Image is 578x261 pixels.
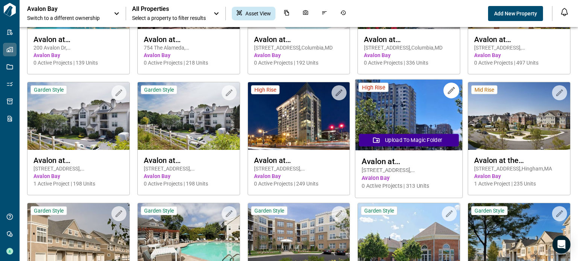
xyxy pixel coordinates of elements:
span: Avalon at [GEOGRAPHIC_DATA] [474,35,564,44]
img: property-asset [138,82,240,150]
div: Documents [279,7,294,20]
button: Upload to Magic Folder [359,134,459,146]
span: Add New Property [494,10,537,17]
span: Avalon at [GEOGRAPHIC_DATA][PERSON_NAME] [254,35,344,44]
span: High Rise [254,86,276,93]
span: [STREET_ADDRESS] , Hingham , MA [474,165,564,172]
div: Photos [298,7,313,20]
span: Garden Style [34,86,64,93]
span: Garden Style [144,86,174,93]
div: Job History [336,7,351,20]
span: Avalon Bay [364,51,454,59]
span: High Rise [362,84,385,91]
span: Garden Style [254,207,284,214]
span: Garden Style [144,207,174,214]
span: 1 Active Project | 235 Units [474,180,564,187]
span: Avalon Bay [474,51,564,59]
span: 0 Active Projects | 336 Units [364,59,454,66]
img: property-asset [356,80,462,151]
span: Mid Rise [475,86,494,93]
span: 0 Active Projects | 139 Units [33,59,123,66]
span: Avalon Bay [474,172,564,180]
span: Avalon Bay [33,51,123,59]
span: Avalon at [GEOGRAPHIC_DATA][PERSON_NAME] [364,35,454,44]
span: Select a property to filter results [132,14,206,22]
span: [STREET_ADDRESS] , Columbia , MD [254,44,344,51]
span: 0 Active Projects | 192 Units [254,59,344,66]
span: 200 Avalon Dr , [GEOGRAPHIC_DATA] , MA [33,44,123,51]
span: 754 The Alameda , [GEOGRAPHIC_DATA][PERSON_NAME] , CA [144,44,234,51]
span: 0 Active Projects | 198 Units [144,180,234,187]
span: 0 Active Projects | 249 Units [254,180,344,187]
span: [STREET_ADDRESS] , [GEOGRAPHIC_DATA] , MA [144,165,234,172]
span: Avalon Bay [362,174,456,182]
span: Asset View [245,10,271,17]
div: Asset View [232,7,275,20]
span: 0 Active Projects | 313 Units [362,182,456,190]
p: Avalon Bay [27,5,95,13]
span: Avalon Bay [33,172,123,180]
span: [STREET_ADDRESS] , Columbia , MD [364,44,454,51]
img: property-asset [248,82,350,150]
span: Avalon at [GEOGRAPHIC_DATA] [33,35,123,44]
span: [STREET_ADDRESS] , [GEOGRAPHIC_DATA] , CA [362,166,456,174]
span: 0 Active Projects | 497 Units [474,59,564,66]
span: Avalon Bay [254,172,344,180]
span: All Properties [132,5,206,13]
span: [STREET_ADDRESS] , [GEOGRAPHIC_DATA] , CA [254,165,344,172]
span: Avalon at [GEOGRAPHIC_DATA] [362,157,456,166]
span: Avalon at [GEOGRAPHIC_DATA] [144,156,234,165]
span: Switch to a different ownership [27,14,106,22]
img: property-asset [468,82,570,150]
span: Avalon Bay [144,51,234,59]
span: Garden Style [364,207,394,214]
span: [STREET_ADDRESS] , [GEOGRAPHIC_DATA] , MD [474,44,564,51]
span: [STREET_ADDRESS] , [GEOGRAPHIC_DATA] , MA [33,165,123,172]
span: Avalon at the [GEOGRAPHIC_DATA] [474,156,564,165]
button: Add New Property [488,6,543,21]
span: 1 Active Project | 198 Units [33,180,123,187]
span: Avalon Bay [144,172,234,180]
span: Avalon at [PERSON_NAME][GEOGRAPHIC_DATA] [144,35,234,44]
span: Avalon Bay [254,51,344,59]
span: Avalon at [GEOGRAPHIC_DATA] I [254,156,344,165]
button: Open notification feed [558,6,570,18]
div: Issues & Info [317,7,332,20]
img: property-asset [27,82,129,150]
span: Avalon at [GEOGRAPHIC_DATA] [33,156,123,165]
span: Garden Style [475,207,504,214]
div: Open Intercom Messenger [552,235,570,253]
span: 0 Active Projects | 218 Units [144,59,234,66]
span: Garden Style [34,207,64,214]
